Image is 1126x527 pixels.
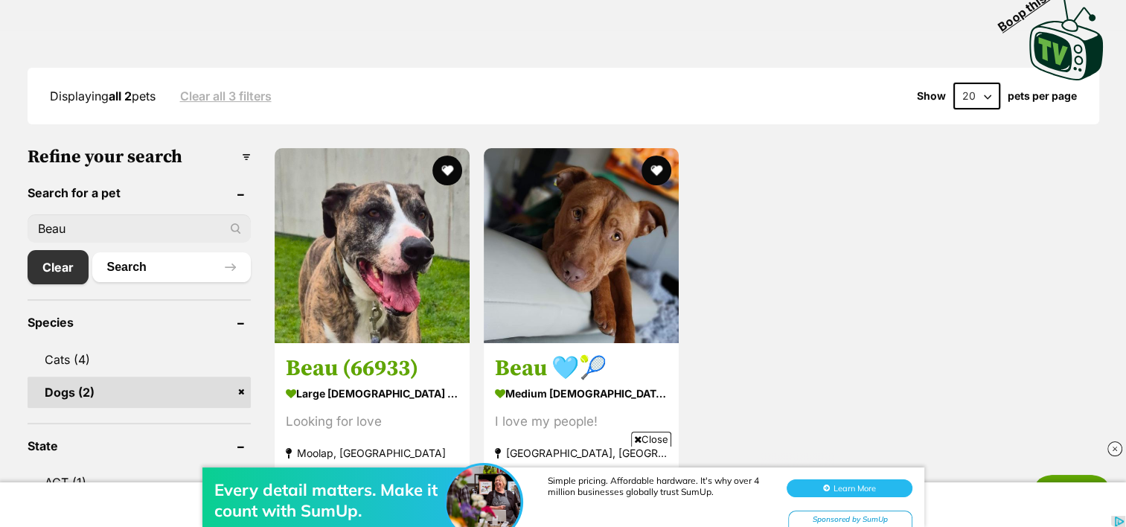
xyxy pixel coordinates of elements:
[548,37,771,60] div: Simple pricing. Affordable hardware. It's why over 4 million businesses globally trust SumUp.
[92,252,251,282] button: Search
[484,343,679,494] a: Beau 🩵🎾 medium [DEMOGRAPHIC_DATA] Dog I love my people! [GEOGRAPHIC_DATA], [GEOGRAPHIC_DATA] Inte...
[275,148,470,343] img: Beau (66933) - Bull Arab Dog
[495,354,668,383] h3: Beau 🩵🎾
[484,148,679,343] img: Beau 🩵🎾 - American Staffordshire Terrier Dog
[447,28,521,102] img: Every detail matters. Make it count with SumUp.
[28,147,251,167] h3: Refine your search
[432,156,462,185] button: favourite
[28,377,251,408] a: Dogs (2)
[642,156,671,185] button: favourite
[1008,90,1077,102] label: pets per page
[917,90,946,102] span: Show
[787,42,912,60] button: Learn More
[109,89,132,103] strong: all 2
[28,344,251,375] a: Cats (4)
[286,412,458,432] div: Looking for love
[214,42,452,83] div: Every detail matters. Make it count with SumUp.
[631,432,671,447] span: Close
[788,73,912,92] div: Sponsored by SumUp
[495,412,668,432] div: I love my people!
[286,354,458,383] h3: Beau (66933)
[275,343,470,494] a: Beau (66933) large [DEMOGRAPHIC_DATA] Dog Looking for love Moolap, [GEOGRAPHIC_DATA] Interstate a...
[495,383,668,404] strong: medium [DEMOGRAPHIC_DATA] Dog
[28,214,251,243] input: Toby
[28,186,251,199] header: Search for a pet
[180,89,272,103] a: Clear all 3 filters
[286,383,458,404] strong: large [DEMOGRAPHIC_DATA] Dog
[50,89,156,103] span: Displaying pets
[1107,441,1122,456] img: close_rtb.svg
[28,316,251,329] header: Species
[28,250,89,284] a: Clear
